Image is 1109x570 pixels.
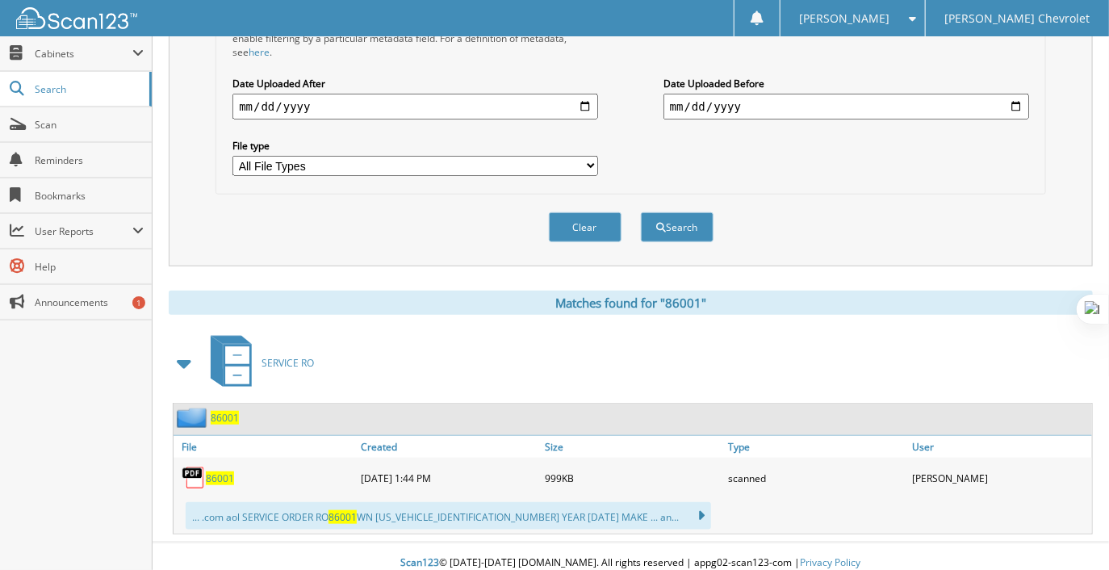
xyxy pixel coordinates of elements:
[182,466,206,490] img: PDF.png
[35,295,144,309] span: Announcements
[232,94,598,119] input: start
[35,153,144,167] span: Reminders
[169,291,1093,315] div: Matches found for "86001"
[358,436,542,458] a: Created
[549,212,621,242] button: Clear
[249,45,270,59] a: here
[541,436,725,458] a: Size
[35,224,132,238] span: User Reports
[908,436,1092,458] a: User
[35,47,132,61] span: Cabinets
[908,462,1092,494] div: [PERSON_NAME]
[663,77,1029,90] label: Date Uploaded Before
[232,77,598,90] label: Date Uploaded After
[206,472,234,485] a: 86001
[358,462,542,494] div: [DATE] 1:44 PM
[725,462,909,494] div: scanned
[725,436,909,458] a: Type
[262,356,314,370] span: SERVICE RO
[16,7,137,29] img: scan123-logo-white.svg
[232,18,598,59] div: All metadata fields are searched by default. Select a cabinet with metadata to enable filtering b...
[211,411,239,425] a: 86001
[944,14,1090,23] span: [PERSON_NAME] Chevrolet
[232,139,598,153] label: File type
[800,14,890,23] span: [PERSON_NAME]
[801,555,861,569] a: Privacy Policy
[35,82,141,96] span: Search
[35,189,144,203] span: Bookmarks
[35,118,144,132] span: Scan
[329,510,357,524] span: 86001
[174,436,358,458] a: File
[35,260,144,274] span: Help
[201,331,314,395] a: SERVICE RO
[132,296,145,309] div: 1
[177,408,211,428] img: folder2.png
[541,462,725,494] div: 999KB
[641,212,714,242] button: Search
[663,94,1029,119] input: end
[401,555,440,569] span: Scan123
[186,502,711,530] div: ... .com aol SERVICE ORDER RO WN [US_VEHICLE_IDENTIFICATION_NUMBER] YEAR [DATE] MAKE ... an...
